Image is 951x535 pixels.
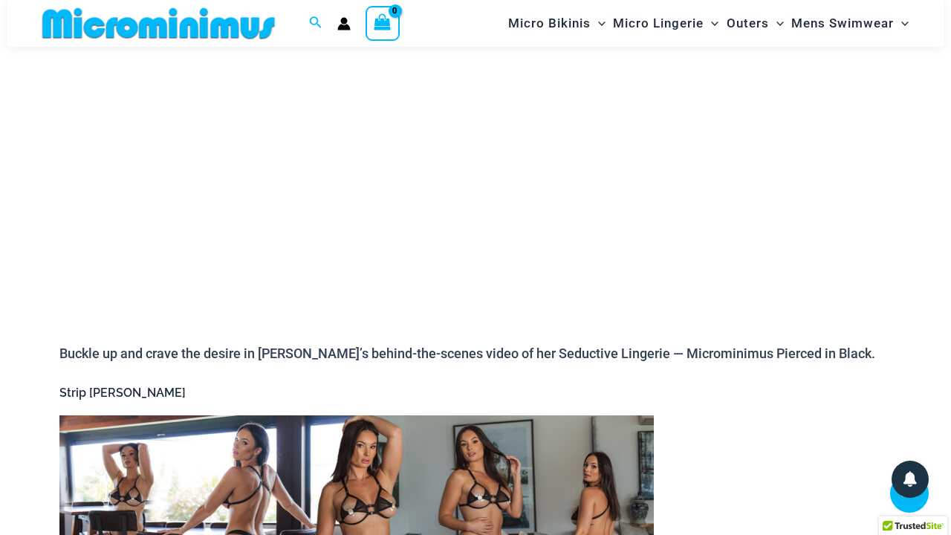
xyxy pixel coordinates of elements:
[704,4,718,42] span: Menu Toggle
[366,6,400,40] a: View Shopping Cart, empty
[894,4,909,42] span: Menu Toggle
[727,4,769,42] span: Outers
[788,4,912,42] a: Mens SwimwearMenu ToggleMenu Toggle
[36,7,281,40] img: MM SHOP LOGO FLAT
[337,17,351,30] a: Account icon link
[791,4,894,42] span: Mens Swimwear
[591,4,606,42] span: Menu Toggle
[769,4,784,42] span: Menu Toggle
[59,386,186,400] b: Strip [PERSON_NAME]
[613,4,704,42] span: Micro Lingerie
[502,2,915,45] nav: Site Navigation
[59,346,875,361] span: Buckle up and crave the desire in [PERSON_NAME]’s behind-the-scenes video of her Seductive Linger...
[508,4,591,42] span: Micro Bikinis
[309,14,322,33] a: Search icon link
[723,4,788,42] a: OutersMenu ToggleMenu Toggle
[609,4,722,42] a: Micro LingerieMenu ToggleMenu Toggle
[504,4,609,42] a: Micro BikinisMenu ToggleMenu Toggle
